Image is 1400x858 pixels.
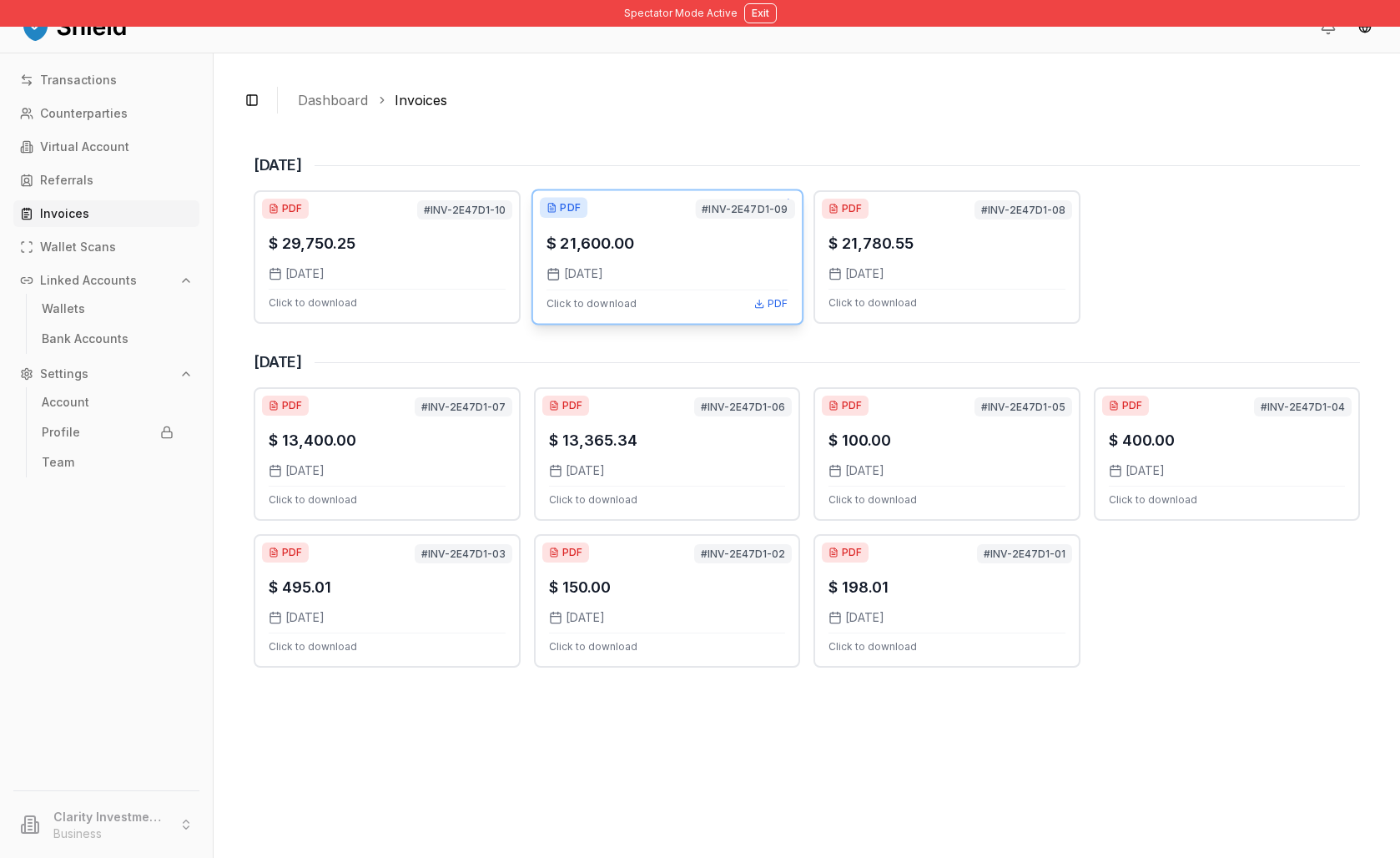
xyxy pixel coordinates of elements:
span: [DATE] [845,265,884,282]
div: Download invoice $ 21,780.55 from 8/20/2025 [813,190,1080,324]
a: Account [35,389,180,416]
p: Profile [42,426,80,438]
div: Download invoice $ 400.00 from 7/16/2025 [1094,387,1361,521]
button: Exit [744,3,777,23]
nav: breadcrumb [298,90,1360,110]
span: PDF [562,546,582,559]
p: Wallet Scans [40,241,116,253]
span: PDF [767,297,787,310]
span: Click to download [828,493,917,507]
span: [DATE] [845,609,884,626]
a: Invoices [13,200,199,227]
p: Bank Accounts [42,333,128,345]
div: Download invoice $ 13,400.00 from 7/30/2025 [254,387,521,521]
h1: [DATE] [254,154,301,177]
a: Wallet Scans [13,234,199,260]
span: PDF [1122,399,1142,412]
span: PDF [560,201,580,214]
span: [DATE] [285,609,325,626]
span: [DATE] [285,462,325,479]
p: Referrals [40,174,93,186]
span: #INV-2E47D1-03 [415,544,512,563]
div: Download invoice $ 29,750.25 from 8/29/2025 [254,190,521,324]
a: Team [35,449,180,476]
h1: [DATE] [254,351,301,374]
span: [DATE] [285,265,325,282]
p: $ 21,780.55 [828,232,914,255]
a: Referrals [13,167,199,194]
span: PDF [282,399,302,412]
span: Click to download [546,297,637,310]
span: PDF [562,399,582,412]
p: Account [42,396,89,408]
span: Click to download [549,493,637,507]
p: Invoices [40,208,89,220]
p: $ 150.00 [549,576,611,599]
p: $ 13,400.00 [269,429,356,452]
p: $ 29,750.25 [269,232,355,255]
span: Spectator Mode Active [624,7,738,20]
div: Download invoice $ 150.00 from 7/10/2025 [534,534,801,668]
span: #INV-2E47D1-05 [974,397,1072,416]
a: Transactions [13,67,199,93]
a: Counterparties [13,100,199,127]
span: #INV-2E47D1-08 [974,200,1072,220]
div: Download invoice $ 13,365.34 from 7/29/2025 [534,387,801,521]
span: PDF [282,546,302,559]
p: $ 495.01 [269,576,331,599]
div: Download invoice $ 21,600.00 from 8/20/2025 [531,189,803,325]
span: Click to download [269,493,357,507]
a: Virtual Account [13,134,199,160]
p: $ 400.00 [1109,429,1175,452]
span: [DATE] [845,462,884,479]
p: $ 21,600.00 [546,231,634,255]
p: Virtual Account [40,141,129,153]
p: Wallets [42,303,85,315]
span: #INV-2E47D1-06 [694,397,792,416]
p: $ 198.01 [828,576,889,599]
div: Download invoice $ 495.01 from 7/16/2025 [254,534,521,668]
span: #INV-2E47D1-09 [695,199,794,219]
span: [DATE] [566,462,605,479]
span: Click to download [828,640,917,654]
span: PDF [842,546,862,559]
span: [DATE] [1126,462,1165,479]
a: Invoices [395,90,447,110]
a: Wallets [35,295,180,322]
button: Settings [13,361,199,387]
span: PDF [282,202,302,215]
p: Linked Accounts [40,275,137,286]
span: #INV-2E47D1-01 [977,544,1072,563]
button: Linked Accounts [13,267,199,294]
span: [DATE] [566,609,605,626]
p: Team [42,457,74,468]
p: $ 100.00 [828,429,891,452]
span: Click to download [1109,493,1197,507]
span: #INV-2E47D1-10 [417,200,512,220]
span: #INV-2E47D1-07 [415,397,512,416]
a: Dashboard [298,90,368,110]
p: $ 13,365.34 [549,429,637,452]
div: Download invoice $ 198.01 from 7/7/2025 [813,534,1080,668]
div: Download invoice $ 100.00 from 7/25/2025 [813,387,1080,521]
span: #INV-2E47D1-02 [694,544,792,563]
span: PDF [842,202,862,215]
a: Bank Accounts [35,326,180,352]
span: Click to download [269,640,357,654]
span: Click to download [828,296,917,310]
span: [DATE] [563,265,603,282]
span: #INV-2E47D1-04 [1254,397,1352,416]
a: Profile [35,419,180,446]
span: Click to download [269,296,357,310]
p: Counterparties [40,108,128,119]
p: Transactions [40,74,117,86]
span: Click to download [549,640,637,654]
p: Settings [40,368,88,380]
span: PDF [842,399,862,412]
